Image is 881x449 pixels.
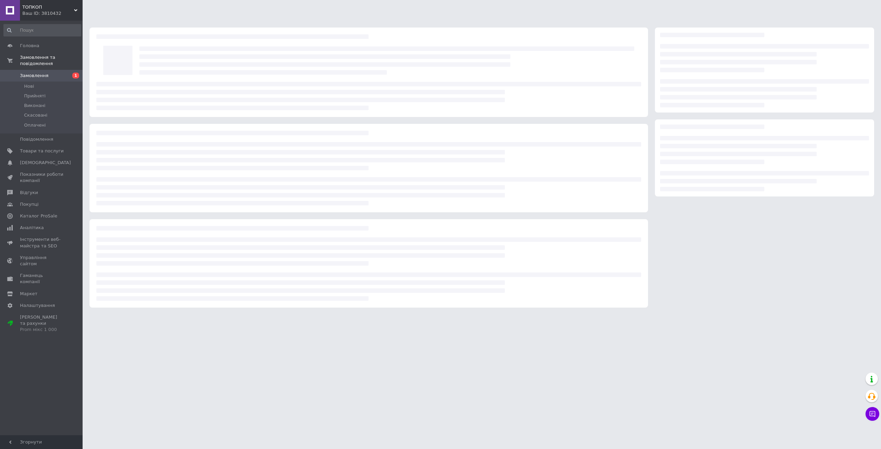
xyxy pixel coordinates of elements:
[24,112,47,118] span: Скасовані
[20,54,83,67] span: Замовлення та повідомлення
[866,407,879,421] button: Чат з покупцем
[20,148,64,154] span: Товари та послуги
[24,83,34,89] span: Нові
[24,93,45,99] span: Прийняті
[20,236,64,249] span: Інструменти веб-майстра та SEO
[20,272,64,285] span: Гаманець компанії
[20,73,49,79] span: Замовлення
[20,314,64,333] span: [PERSON_NAME] та рахунки
[20,43,39,49] span: Головна
[22,4,74,10] span: ТОПКОП
[20,171,64,184] span: Показники роботи компанії
[20,160,71,166] span: [DEMOGRAPHIC_DATA]
[20,213,57,219] span: Каталог ProSale
[20,255,64,267] span: Управління сайтом
[24,103,45,109] span: Виконані
[24,122,46,128] span: Оплачені
[20,201,39,207] span: Покупці
[20,327,64,333] div: Prom мікс 1 000
[20,190,38,196] span: Відгуки
[20,225,44,231] span: Аналітика
[20,136,53,142] span: Повідомлення
[20,291,38,297] span: Маркет
[3,24,81,36] input: Пошук
[22,10,83,17] div: Ваш ID: 3810432
[72,73,79,78] span: 1
[20,302,55,309] span: Налаштування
